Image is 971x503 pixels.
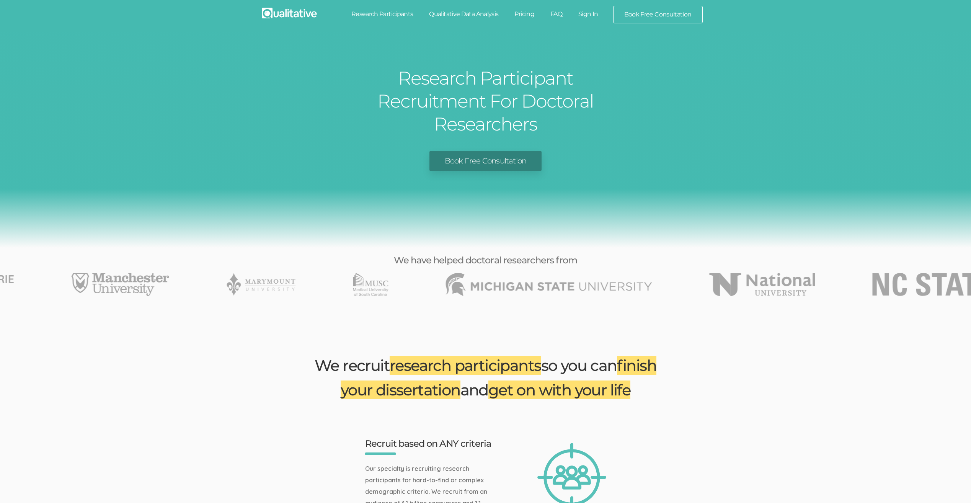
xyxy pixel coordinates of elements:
li: 19 of 49 [72,273,170,296]
a: Qualitative Data Analysis [421,6,506,23]
a: Book Free Consultation [429,151,542,171]
li: 22 of 49 [446,273,652,296]
li: 23 of 49 [710,273,815,296]
h3: We have helped doctoral researchers from [302,255,669,265]
a: Pricing [506,6,542,23]
img: National University [710,273,815,296]
span: finish your dissertation [341,356,656,399]
li: 21 of 49 [353,273,388,296]
a: Book Free Consultation [614,6,702,23]
h3: Recruit based on ANY criteria [365,439,499,449]
h1: Research Participant Recruitment For Doctoral Researchers [342,67,629,136]
h2: We recruit so you can and [308,353,664,402]
span: research participants [390,356,541,375]
span: get on with your life [488,381,630,399]
img: Marymount University [227,273,296,296]
a: Research Participants [343,6,421,23]
li: 20 of 49 [227,273,296,296]
img: Medical University of South Carolina [353,273,388,296]
img: Qualitative [262,8,317,18]
img: Michigan State University [446,273,652,296]
a: FAQ [542,6,570,23]
a: Sign In [570,6,606,23]
img: Manchester University [72,273,170,296]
